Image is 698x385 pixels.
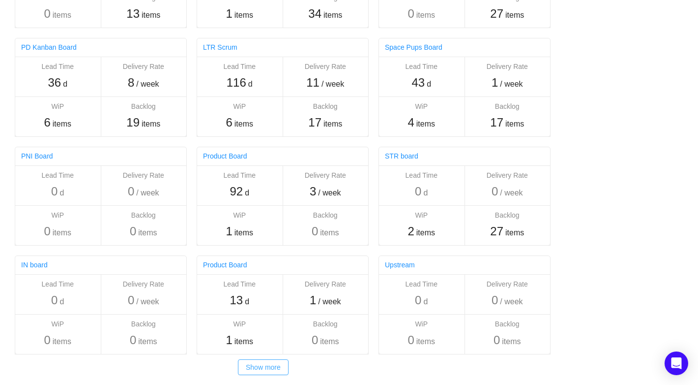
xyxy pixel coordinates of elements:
span: 0 [130,333,136,347]
span: 13 [230,293,243,307]
span: 0 [494,333,500,347]
div: Lead Time [20,170,96,181]
div: WiP [383,210,460,221]
span: 19 [126,116,140,129]
span: items [505,227,524,239]
div: Delivery Rate [288,170,364,181]
div: Delivery Rate [469,279,546,289]
span: items [502,336,521,348]
span: items [323,118,342,130]
span: 17 [308,116,321,129]
span: 43 [411,76,425,89]
a: Product Board [203,152,247,160]
div: Lead Time [202,279,278,289]
div: Delivery Rate [288,62,364,72]
span: 27 [490,225,503,238]
span: 92 [230,185,243,198]
span: 0 [415,293,421,307]
div: Lead Time [202,170,278,181]
span: / week [500,187,523,199]
span: / week [136,296,159,308]
div: Backlog [288,319,364,329]
span: items [234,118,253,130]
span: 6 [226,116,232,129]
span: 27 [490,7,503,20]
span: / week [500,296,523,308]
span: items [234,336,253,348]
span: 0 [44,333,50,347]
div: Backlog [106,101,182,112]
div: Backlog [469,319,546,329]
span: / week [318,187,341,199]
div: WiP [20,210,96,221]
div: Delivery Rate [106,170,182,181]
div: Backlog [469,210,546,221]
span: 13 [126,7,140,20]
span: 0 [128,293,134,307]
div: Backlog [288,210,364,221]
span: 0 [415,185,421,198]
span: / week [500,78,523,90]
div: Delivery Rate [288,279,364,289]
span: items [234,227,253,239]
a: LTR Scrum [203,43,237,51]
span: 0 [312,225,318,238]
span: 0 [44,225,50,238]
span: items [505,118,524,130]
div: Delivery Rate [106,279,182,289]
span: items [416,9,435,21]
a: PNI Board [21,152,53,160]
span: 1 [226,7,232,20]
span: 34 [308,7,321,20]
span: 0 [312,333,318,347]
span: items [234,9,253,21]
span: / week [136,187,159,199]
div: Delivery Rate [469,62,546,72]
span: 0 [51,293,58,307]
div: WiP [202,101,278,112]
div: Backlog [288,101,364,112]
div: Delivery Rate [106,62,182,72]
span: d [245,296,249,308]
span: 2 [407,225,414,238]
div: Delivery Rate [469,170,546,181]
span: d [423,187,428,199]
a: Space Pups Board [385,43,442,51]
span: d [248,78,253,90]
span: 1 [226,225,232,238]
div: Lead Time [20,62,96,72]
span: 0 [492,185,498,198]
span: d [59,187,64,199]
span: 116 [227,76,246,89]
div: Lead Time [383,279,460,289]
span: d [423,296,428,308]
span: items [320,227,339,239]
div: Backlog [106,210,182,221]
a: PD Kanban Board [21,43,77,51]
span: 36 [48,76,61,89]
span: 11 [306,76,320,89]
div: WiP [383,319,460,329]
a: IN board [21,261,48,269]
span: items [323,9,342,21]
span: 0 [130,225,136,238]
span: 0 [492,293,498,307]
span: 0 [44,7,50,20]
div: Lead Time [20,279,96,289]
span: 3 [310,185,316,198]
span: / week [318,296,341,308]
span: items [53,227,71,239]
span: d [245,187,249,199]
div: Backlog [106,319,182,329]
div: WiP [202,210,278,221]
div: Lead Time [383,62,460,72]
div: Lead Time [202,62,278,72]
div: Open Intercom Messenger [665,352,688,375]
span: 8 [128,76,134,89]
span: items [416,227,435,239]
span: items [142,9,160,21]
span: items [505,9,524,21]
span: 17 [490,116,503,129]
span: 0 [407,333,414,347]
div: WiP [383,101,460,112]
